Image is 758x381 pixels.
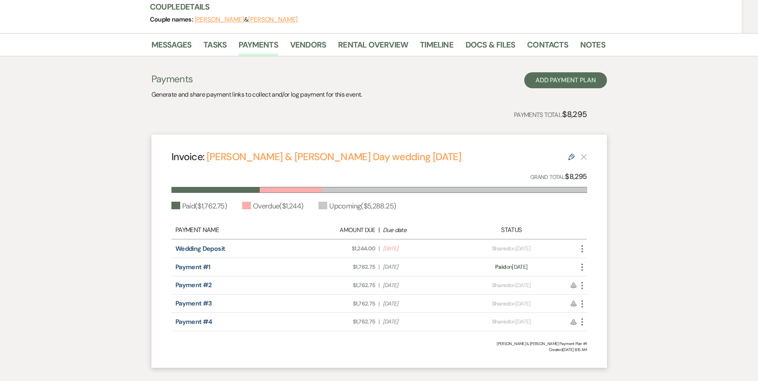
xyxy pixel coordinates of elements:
[195,16,298,24] span: &
[302,281,375,290] span: $1,762.75
[203,38,227,56] a: Tasks
[302,317,375,326] span: $1,762.75
[378,263,379,271] span: |
[378,244,379,253] span: |
[495,263,506,270] span: Paid
[378,300,379,308] span: |
[527,38,568,56] a: Contacts
[492,300,509,307] span: Shared
[171,150,462,164] h4: Invoice:
[175,263,211,271] a: Payment #1
[383,300,456,308] span: [DATE]
[492,282,509,289] span: Shared
[242,201,303,212] div: Overdue ( $1,244 )
[290,38,326,56] a: Vendors
[150,15,195,24] span: Couple names:
[195,16,244,23] button: [PERSON_NAME]
[460,300,562,308] div: on [DATE]
[492,245,509,252] span: Shared
[460,263,562,271] div: on [DATE]
[248,16,298,23] button: [PERSON_NAME]
[580,38,605,56] a: Notes
[318,201,396,212] div: Upcoming ( $5,288.25 )
[581,153,587,160] button: This payment plan cannot be deleted because it contains links that have been paid through Weven’s...
[175,317,212,326] a: Payment #4
[175,225,298,235] div: Payment Name
[378,317,379,326] span: |
[171,201,227,212] div: Paid ( $1,762.75 )
[565,172,587,181] strong: $8,295
[460,225,562,235] div: Status
[492,318,509,325] span: Shared
[420,38,454,56] a: Timeline
[302,300,375,308] span: $1,762.75
[383,263,456,271] span: [DATE]
[524,72,607,88] button: Add Payment Plan
[460,244,562,253] div: on [DATE]
[151,72,362,86] h3: Payments
[378,281,379,290] span: |
[383,281,456,290] span: [DATE]
[514,108,587,121] p: Payments Total:
[460,281,562,290] div: on [DATE]
[151,89,362,100] p: Generate and share payment links to collect and/or log payment for this event.
[383,226,456,235] div: Due date
[239,38,278,56] a: Payments
[150,1,597,12] h3: Couple Details
[383,317,456,326] span: [DATE]
[175,244,225,253] a: Wedding Deposit
[171,347,587,353] span: Created: [DATE] 8:15 AM
[302,263,375,271] span: $1,762.75
[530,171,587,183] p: Grand Total:
[207,150,461,163] a: [PERSON_NAME] & [PERSON_NAME] Day wedding [DATE]
[383,244,456,253] span: [DATE]
[175,299,212,308] a: Payment #3
[151,38,192,56] a: Messages
[562,109,587,119] strong: $8,295
[338,38,408,56] a: Rental Overview
[460,317,562,326] div: on [DATE]
[302,244,375,253] span: $1,244.00
[298,225,461,235] div: |
[302,226,375,235] div: Amount Due
[175,281,212,289] a: Payment #2
[171,341,587,347] div: [PERSON_NAME] & [PERSON_NAME] Payment Plan #1
[466,38,515,56] a: Docs & Files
